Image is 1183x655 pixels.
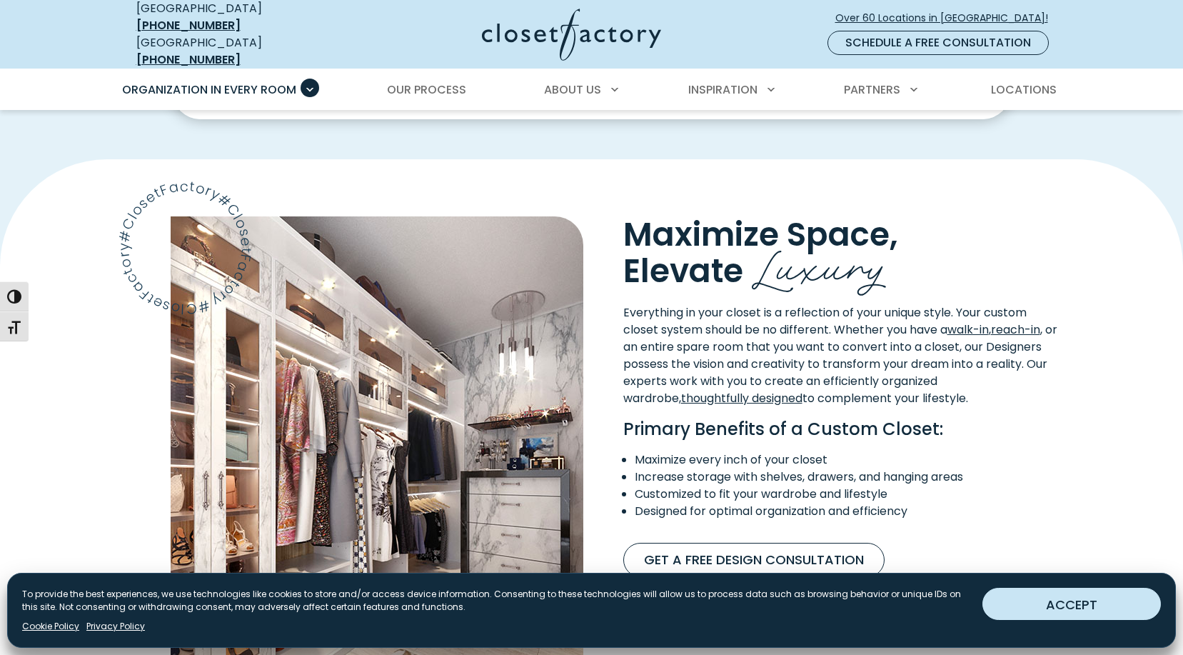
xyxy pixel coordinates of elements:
[835,11,1059,26] span: Over 60 Locations in [GEOGRAPHIC_DATA]!
[136,17,241,34] a: [PHONE_NUMBER]
[623,543,885,577] a: Get A Free Design Consultation
[387,81,466,98] span: Our Process
[136,51,241,68] a: [PHONE_NUMBER]
[22,620,79,633] a: Cookie Policy
[681,390,802,406] a: thoughtfully designed
[982,588,1161,620] button: ACCEPT
[544,81,601,98] span: About Us
[623,417,943,441] strong: Primary Benefits of a Custom Closet:
[835,6,1060,31] a: Over 60 Locations in [GEOGRAPHIC_DATA]!
[623,247,743,293] span: Elevate
[623,304,1059,407] p: Everything in your closet is a reflection of your unique style. Your custom closet system should ...
[122,81,296,98] span: Organization in Every Room
[688,81,757,98] span: Inspiration
[844,81,900,98] span: Partners
[752,229,888,297] span: Luxury
[991,321,1040,338] a: reach-in
[827,31,1049,55] a: Schedule a Free Consultation
[112,70,1072,110] nav: Primary Menu
[635,503,1059,520] li: Designed for optimal organization and efficiency
[991,81,1057,98] span: Locations
[635,451,1059,469] li: Maximize every inch of your closet
[635,469,1059,486] li: Increase storage with shelves, drawers, and hanging areas
[22,588,971,614] p: To provide the best experiences, we use technologies like cookies to store and/or access device i...
[482,9,661,61] img: Closet Factory Logo
[947,321,989,338] a: walk-in
[635,486,1059,503] li: Customized to fit your wardrobe and lifestyle
[623,211,898,257] span: Maximize Space,
[136,34,343,69] div: [GEOGRAPHIC_DATA]
[86,620,145,633] a: Privacy Policy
